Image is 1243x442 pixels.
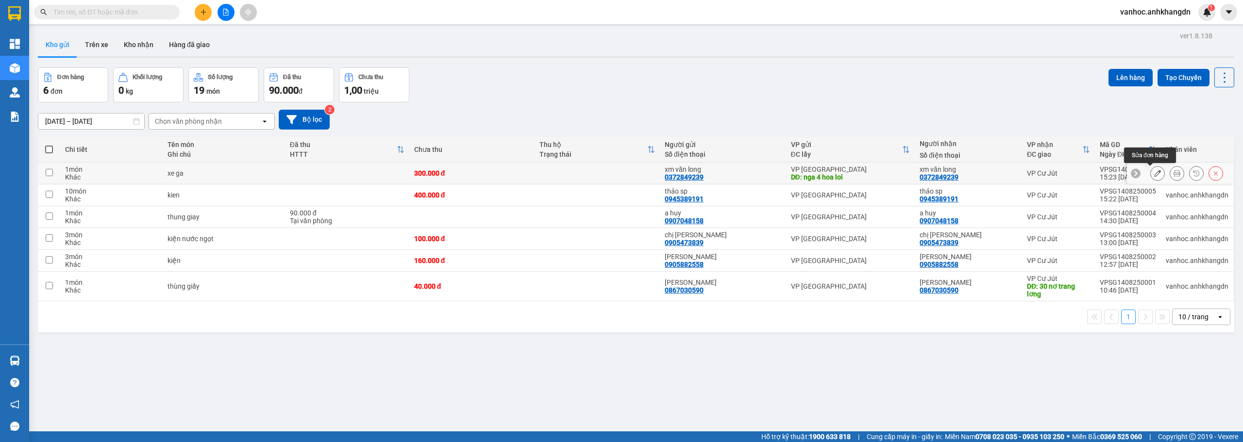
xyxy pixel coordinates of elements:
div: Mỹ Vân [920,278,1017,286]
span: caret-down [1225,8,1233,16]
div: Số điện thoại [920,151,1017,159]
div: VP Cư Jút [1027,213,1090,221]
img: warehouse-icon [10,356,20,366]
button: Bộ lọc [279,110,330,130]
div: 0907048158 [920,217,958,225]
div: Ngày ĐH [1100,150,1148,158]
input: Tìm tên, số ĐT hoặc mã đơn [53,7,168,17]
button: Chưa thu1,00 triệu [339,67,409,102]
div: Số lượng [208,74,233,81]
div: VPSG1408250002 [1100,253,1156,261]
div: 40.000 đ [414,282,530,290]
div: vanhoc.anhkhangdn [1166,282,1228,290]
button: aim [240,4,257,21]
div: vanhoc.anhkhangdn [1166,191,1228,199]
div: Khác [65,217,158,225]
div: a huy [665,209,781,217]
div: Chưa thu [414,146,530,153]
div: VPSG1408250004 [1100,209,1156,217]
div: Mã GD [1100,141,1148,148]
div: thảo sp [920,187,1017,195]
button: Tạo Chuyến [1158,69,1209,86]
div: Khác [65,261,158,268]
img: dashboard-icon [10,39,20,49]
div: thảo sp [665,187,781,195]
div: Ghi chú [168,150,280,158]
span: 1 [1209,4,1213,11]
span: Nhận: [114,9,137,19]
div: Chi tiết [65,146,158,153]
div: Sửa đơn hàng [1124,147,1176,163]
button: caret-down [1220,4,1237,21]
span: | [858,431,859,442]
div: ĐC giao [1027,150,1082,158]
div: 90.000 đ [290,209,404,217]
span: 30 nơ trang lơng [114,45,180,79]
span: 19 [194,84,204,96]
div: Khác [65,173,158,181]
span: kg [126,87,133,95]
input: Select a date range. [38,114,144,129]
div: NHẬT CƯỜNG [665,253,781,261]
span: file-add [222,9,229,16]
img: warehouse-icon [10,63,20,73]
span: Cung cấp máy in - giấy in: [867,431,942,442]
span: Miền Nam [945,431,1064,442]
div: Trạng thái [539,150,647,158]
div: VP [GEOGRAPHIC_DATA] [8,8,107,32]
div: Khối lượng [133,74,162,81]
img: icon-new-feature [1203,8,1211,16]
button: Khối lượng0kg [113,67,184,102]
div: 0867030590 [114,32,191,45]
span: đ [299,87,302,95]
button: Đơn hàng6đơn [38,67,108,102]
div: VP [GEOGRAPHIC_DATA] [791,191,910,199]
div: Khác [65,195,158,203]
div: [PERSON_NAME] [8,32,107,43]
span: Gửi: [8,9,23,19]
div: thùng giấy [168,282,280,290]
strong: 0708 023 035 - 0935 103 250 [975,433,1064,441]
svg: open [1216,313,1224,321]
div: ĐC lấy [791,150,903,158]
div: 400.000 đ [414,191,530,199]
span: search [40,9,47,16]
div: xm văn long [665,165,781,173]
div: 13:00 [DATE] [1100,239,1156,246]
div: ver 1.8.138 [1180,31,1212,41]
div: VPSG1408250006 [1100,165,1156,173]
div: VP Cư Jút [1027,257,1090,264]
span: đơn [50,87,63,95]
div: Mỹ Vân [665,278,781,286]
div: VP [GEOGRAPHIC_DATA] [791,257,910,264]
div: Đơn hàng [57,74,84,81]
div: VP gửi [791,141,903,148]
span: notification [10,400,19,409]
div: Tại văn phòng [290,217,404,225]
div: Chọn văn phòng nhận [155,116,222,126]
div: kien [168,191,280,199]
button: plus [195,4,212,21]
span: ⚪️ [1067,435,1070,439]
div: xe ga [168,169,280,177]
div: thung giay [168,213,280,221]
div: VPSG1408250001 [1100,278,1156,286]
div: vanhoc.anhkhangdn [1166,235,1228,243]
div: VP [GEOGRAPHIC_DATA] [791,282,910,290]
div: kiện nước ngọt [168,235,280,243]
button: Số lượng19món [188,67,259,102]
div: 15:22 [DATE] [1100,195,1156,203]
div: VP [GEOGRAPHIC_DATA] [791,165,910,173]
div: VPSG1408250003 [1100,231,1156,239]
button: Hàng đã giao [161,33,218,56]
span: Hỗ trợ kỹ thuật: [761,431,851,442]
span: 6 [43,84,49,96]
span: aim [245,9,252,16]
div: [PERSON_NAME] [114,20,191,32]
div: Thu hộ [539,141,647,148]
span: vanhoc.anhkhangdn [1112,6,1198,18]
div: vanhoc.anhkhangdn [1166,213,1228,221]
div: VP Cư Jút [114,8,191,20]
div: 0372849239 [920,173,958,181]
div: 100.000 đ [414,235,530,243]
